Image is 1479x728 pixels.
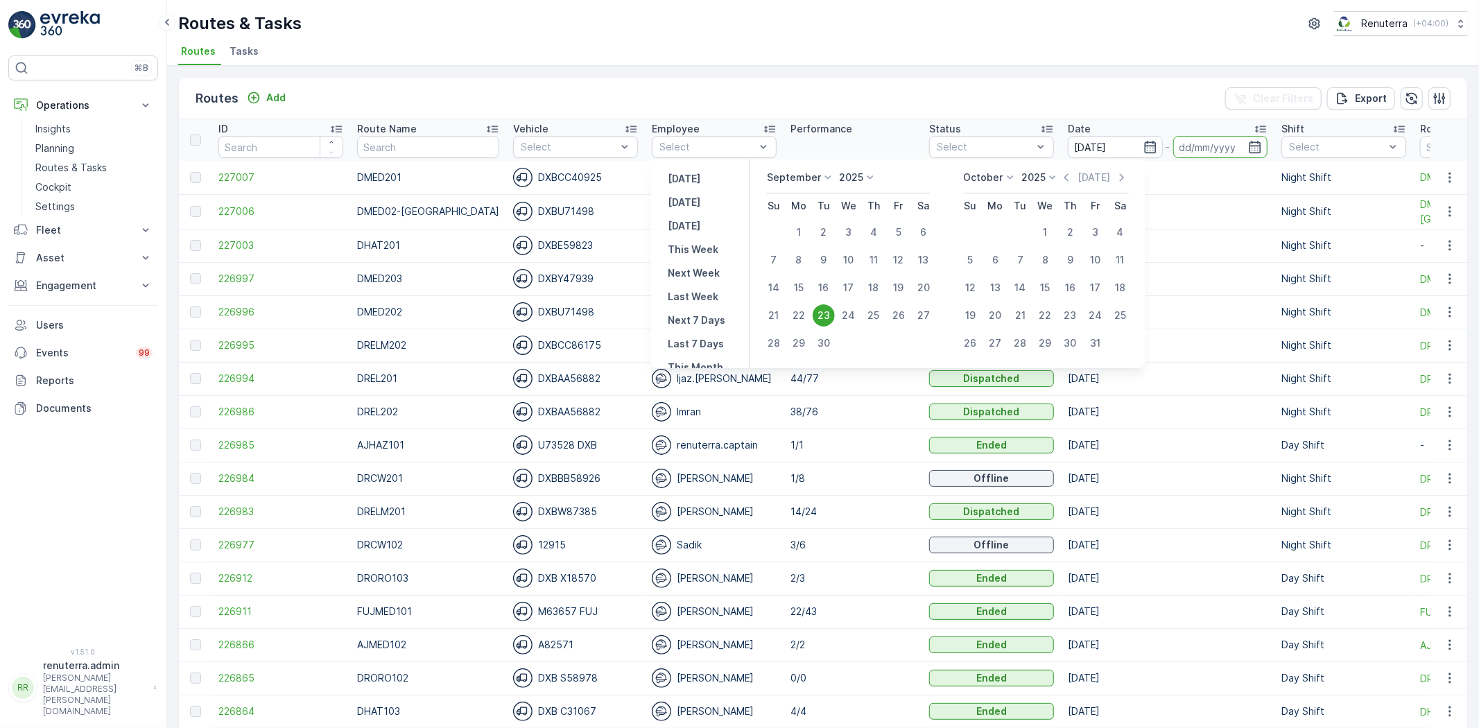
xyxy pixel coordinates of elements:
[652,569,671,588] img: svg%3e
[811,193,836,218] th: Tuesday
[911,193,936,218] th: Saturday
[668,337,724,351] p: Last 7 Days
[196,89,239,108] p: Routes
[1061,628,1274,661] td: [DATE]
[662,288,724,305] button: Last Week
[513,336,638,355] div: DXBCC86175
[788,304,810,327] div: 22
[218,438,343,452] a: 226985
[652,435,777,455] div: renuterra.captain
[1109,304,1132,327] div: 25
[218,272,343,286] a: 226997
[1033,193,1058,218] th: Wednesday
[1281,438,1406,452] p: Day Shift
[513,122,548,136] p: Vehicle
[976,638,1007,652] p: Ended
[1035,221,1057,243] div: 1
[1084,221,1107,243] div: 3
[913,221,935,243] div: 6
[513,635,533,655] img: svg%3e
[1061,562,1274,595] td: [DATE]
[190,340,201,351] div: Toggle Row Selected
[652,369,671,388] img: svg%3e
[662,171,706,187] button: Yesterday
[190,406,201,417] div: Toggle Row Selected
[513,469,638,488] div: DXBBB58926
[43,673,147,717] p: [PERSON_NAME][EMAIL_ADDRESS][PERSON_NAME][DOMAIN_NAME]
[36,346,128,360] p: Events
[1327,87,1395,110] button: Export
[218,671,343,685] a: 226865
[36,318,153,332] p: Users
[513,435,533,455] img: svg%3e
[8,244,158,272] button: Asset
[218,605,343,618] a: 226911
[1035,277,1057,299] div: 15
[1061,495,1274,528] td: [DATE]
[36,374,153,388] p: Reports
[1166,139,1170,155] p: -
[218,471,343,485] span: 226984
[668,313,725,327] p: Next 7 Days
[36,98,130,112] p: Operations
[668,243,718,257] p: This Week
[974,471,1010,485] p: Offline
[863,249,885,271] div: 11
[36,223,130,237] p: Fleet
[652,435,671,455] img: svg%3e
[1061,262,1274,295] td: [DATE]
[218,205,343,218] a: 227006
[960,249,982,271] div: 5
[1281,305,1406,319] p: Night Shift
[357,239,499,252] p: DHAT201
[652,402,777,422] div: Imran
[983,193,1008,218] th: Monday
[1253,92,1313,105] p: Clear Filters
[1059,221,1082,243] div: 2
[668,172,700,186] p: [DATE]
[960,332,982,354] div: 26
[1084,304,1107,327] div: 24
[652,469,671,488] img: svg%3e
[976,438,1007,452] p: Ended
[357,272,499,286] p: DMED203
[888,304,910,327] div: 26
[652,502,671,521] img: svg%3e
[43,659,147,673] p: renuterra.admin
[1059,332,1082,354] div: 30
[513,502,533,521] img: svg%3e
[8,272,158,300] button: Engagement
[652,635,671,655] img: svg%3e
[662,194,706,211] button: Today
[1420,122,1472,136] p: Route Plan
[1334,16,1356,31] img: Screenshot_2024-07-26_at_13.33.01.png
[218,239,343,252] a: 227003
[668,266,720,280] p: Next Week
[652,535,671,555] img: svg%3e
[1225,87,1322,110] button: Clear Filters
[1058,193,1083,218] th: Thursday
[513,668,533,688] img: svg%3e
[763,277,785,299] div: 14
[218,338,343,352] a: 226995
[668,196,700,209] p: [DATE]
[1068,136,1163,158] input: dd/mm/yyyy
[913,277,935,299] div: 20
[218,505,343,519] a: 226983
[1010,304,1032,327] div: 21
[135,62,148,73] p: ⌘B
[36,279,130,293] p: Engagement
[513,236,638,255] div: DXBE59823
[888,277,910,299] div: 19
[838,249,860,271] div: 10
[964,505,1020,519] p: Dispatched
[761,193,786,218] th: Sunday
[513,469,533,488] img: svg%3e
[1281,272,1406,286] p: Night Shift
[218,571,343,585] a: 226912
[1109,277,1132,299] div: 18
[985,332,1007,354] div: 27
[30,119,158,139] a: Insights
[357,405,499,419] p: DREL202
